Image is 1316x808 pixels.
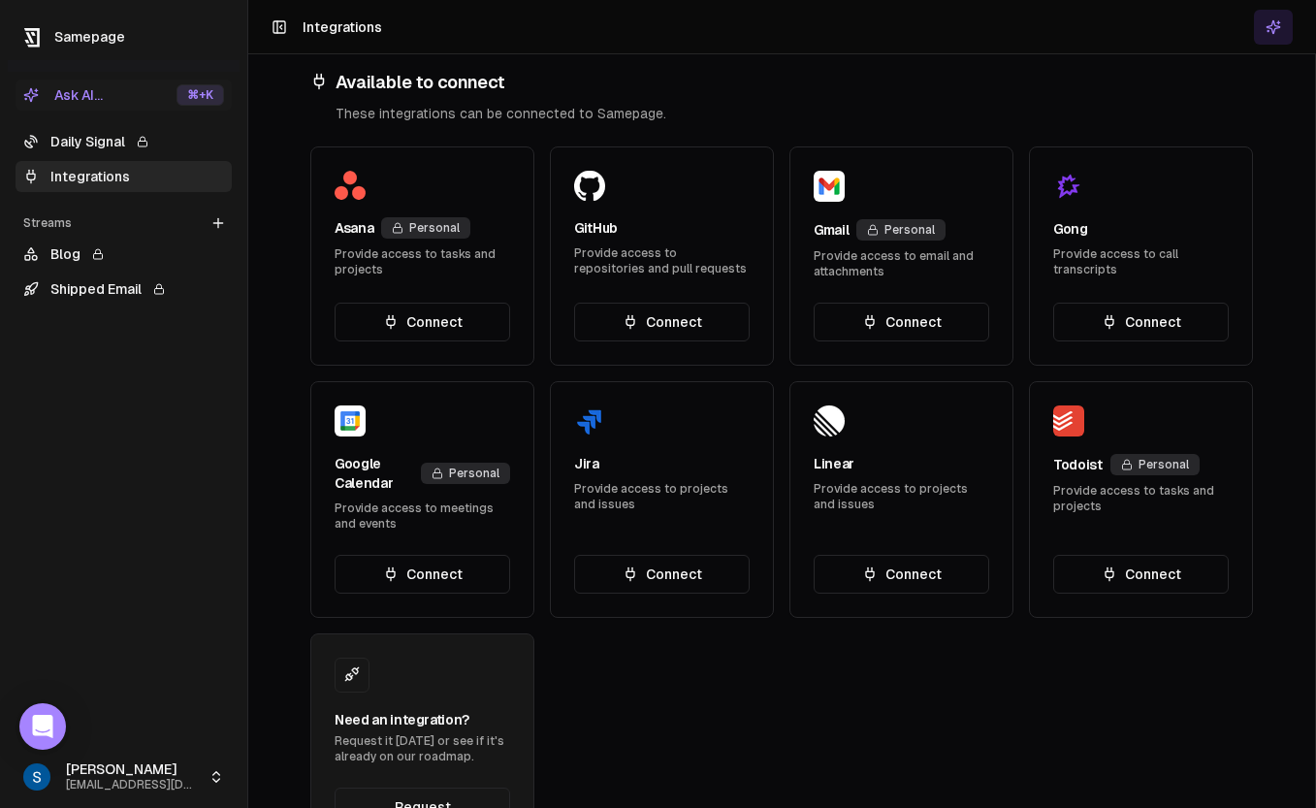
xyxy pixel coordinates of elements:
[335,246,510,277] div: Provide access to tasks and projects
[574,303,750,341] button: Connect
[23,85,103,105] div: Ask AI...
[335,454,413,493] div: Google Calendar
[574,481,750,512] div: Provide access to projects and issues
[19,703,66,750] div: Open Intercom Messenger
[335,733,510,764] div: Request it [DATE] or see if it's already on our roadmap.
[574,405,605,436] img: Jira
[574,245,750,276] div: Provide access to repositories and pull requests
[177,84,224,106] div: ⌘ +K
[814,481,989,512] div: Provide access to projects and issues
[335,405,366,436] img: Google Calendar
[856,219,946,241] div: Personal
[16,754,232,800] button: [PERSON_NAME][EMAIL_ADDRESS][DOMAIN_NAME]
[16,208,232,239] div: Streams
[54,29,125,45] span: Samepage
[814,303,989,341] button: Connect
[336,104,1253,123] div: These integrations can be connected to Samepage.
[1053,483,1229,514] div: Provide access to tasks and projects
[574,218,618,238] div: GitHub
[23,763,50,791] img: _image
[310,69,1253,96] h3: Available to connect
[16,161,232,192] a: Integrations
[814,220,849,240] div: Gmail
[1053,455,1103,474] div: Todoist
[814,454,854,473] div: Linear
[1053,246,1229,277] div: Provide access to call transcripts
[1053,405,1084,436] img: Todoist
[814,171,845,202] img: Gmail
[381,217,470,239] div: Personal
[335,218,373,238] div: Asana
[574,454,599,473] div: Jira
[814,248,989,279] div: Provide access to email and attachments
[303,17,382,37] h1: Integrations
[16,80,232,111] button: Ask AI...⌘+K
[1053,303,1229,341] button: Connect
[335,303,510,341] button: Connect
[574,171,605,201] img: GitHub
[335,555,510,594] button: Connect
[66,778,201,792] span: [EMAIL_ADDRESS][DOMAIN_NAME]
[335,710,510,729] div: Need an integration?
[574,555,750,594] button: Connect
[1110,454,1200,475] div: Personal
[335,171,366,200] img: Asana
[16,274,232,305] a: Shipped Email
[1053,171,1084,202] img: Gong
[1053,219,1088,239] div: Gong
[421,463,510,484] div: Personal
[335,501,510,532] div: Provide access to meetings and events
[66,761,201,779] span: [PERSON_NAME]
[814,555,989,594] button: Connect
[16,239,232,270] a: Blog
[16,126,232,157] a: Daily Signal
[814,405,845,436] img: Linear
[1053,555,1229,594] button: Connect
